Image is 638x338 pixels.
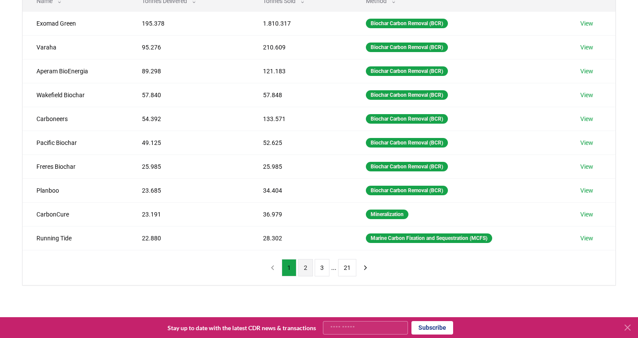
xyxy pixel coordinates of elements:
[23,178,128,202] td: Planboo
[315,259,329,276] button: 3
[128,107,249,131] td: 54.392
[249,107,352,131] td: 133.571
[249,83,352,107] td: 57.848
[128,35,249,59] td: 95.276
[580,138,593,147] a: View
[580,234,593,243] a: View
[128,59,249,83] td: 89.298
[366,43,448,52] div: Biochar Carbon Removal (BCR)
[358,259,373,276] button: next page
[366,114,448,124] div: Biochar Carbon Removal (BCR)
[580,186,593,195] a: View
[128,154,249,178] td: 25.985
[298,259,313,276] button: 2
[128,226,249,250] td: 22.880
[128,178,249,202] td: 23.685
[128,131,249,154] td: 49.125
[366,233,492,243] div: Marine Carbon Fixation and Sequestration (MCFS)
[249,202,352,226] td: 36.979
[249,35,352,59] td: 210.609
[249,178,352,202] td: 34.404
[249,59,352,83] td: 121.183
[366,162,448,171] div: Biochar Carbon Removal (BCR)
[338,259,356,276] button: 21
[366,66,448,76] div: Biochar Carbon Removal (BCR)
[580,91,593,99] a: View
[282,259,296,276] button: 1
[23,83,128,107] td: Wakefield Biochar
[580,162,593,171] a: View
[249,11,352,35] td: 1.810.317
[580,43,593,52] a: View
[23,226,128,250] td: Running Tide
[366,186,448,195] div: Biochar Carbon Removal (BCR)
[249,131,352,154] td: 52.625
[23,107,128,131] td: Carboneers
[23,59,128,83] td: Aperam BioEnergia
[366,138,448,148] div: Biochar Carbon Removal (BCR)
[580,19,593,28] a: View
[580,67,593,75] a: View
[128,202,249,226] td: 23.191
[23,35,128,59] td: Varaha
[128,11,249,35] td: 195.378
[23,202,128,226] td: CarbonCure
[580,115,593,123] a: View
[249,154,352,178] td: 25.985
[23,131,128,154] td: Pacific Biochar
[23,154,128,178] td: Freres Biochar
[366,19,448,28] div: Biochar Carbon Removal (BCR)
[580,210,593,219] a: View
[128,83,249,107] td: 57.840
[249,226,352,250] td: 28.302
[23,11,128,35] td: Exomad Green
[366,210,408,219] div: Mineralization
[366,90,448,100] div: Biochar Carbon Removal (BCR)
[331,263,336,273] li: ...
